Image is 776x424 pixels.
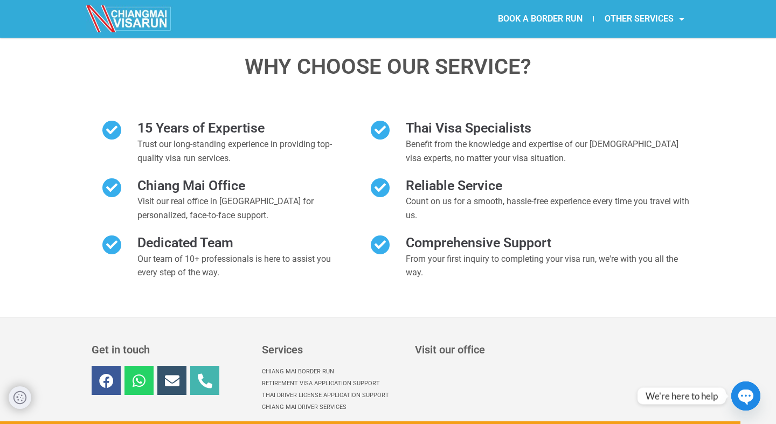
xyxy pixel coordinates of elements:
[81,56,695,78] h3: WHY CHOOSE OUR SERVICE?
[137,137,338,165] p: Trust our long-standing experience in providing top-quality visa run services.
[406,234,695,252] h2: Comprehensive Support
[406,252,695,280] p: From your first inquiry to completing your visa run, we're with you all the way.
[262,390,404,401] a: Thai Driver License Application Support
[137,194,338,222] p: Visit our real office in [GEOGRAPHIC_DATA] for personalized, face-to-face support.
[487,6,593,31] a: BOOK A BORDER RUN
[262,378,404,390] a: Retirement Visa Application Support
[406,194,695,222] p: Count on us for a smooth, hassle-free experience every time you travel with us.
[406,120,695,137] h2: Thai Visa Specialists
[262,366,404,378] a: Chiang Mai Border Run
[406,177,695,195] h2: Reliable Service
[92,344,251,355] h3: Get in touch
[594,6,695,31] a: OTHER SERVICES
[415,344,683,355] h3: Visit our office
[137,234,338,252] h2: Dedicated Team
[137,120,338,137] h2: 15 Years of Expertise
[9,386,31,409] button: Privacy and cookie settings
[262,366,404,413] nav: Menu
[406,137,695,165] p: Benefit from the knowledge and expertise of our [DEMOGRAPHIC_DATA] visa experts, no matter your v...
[388,6,695,31] nav: Menu
[262,401,404,413] a: Chiang Mai Driver Services
[137,252,338,280] p: Our team of 10+ professionals is here to assist you every step of the way.
[262,344,404,355] h3: Services
[137,177,338,195] h2: Chiang Mai Office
